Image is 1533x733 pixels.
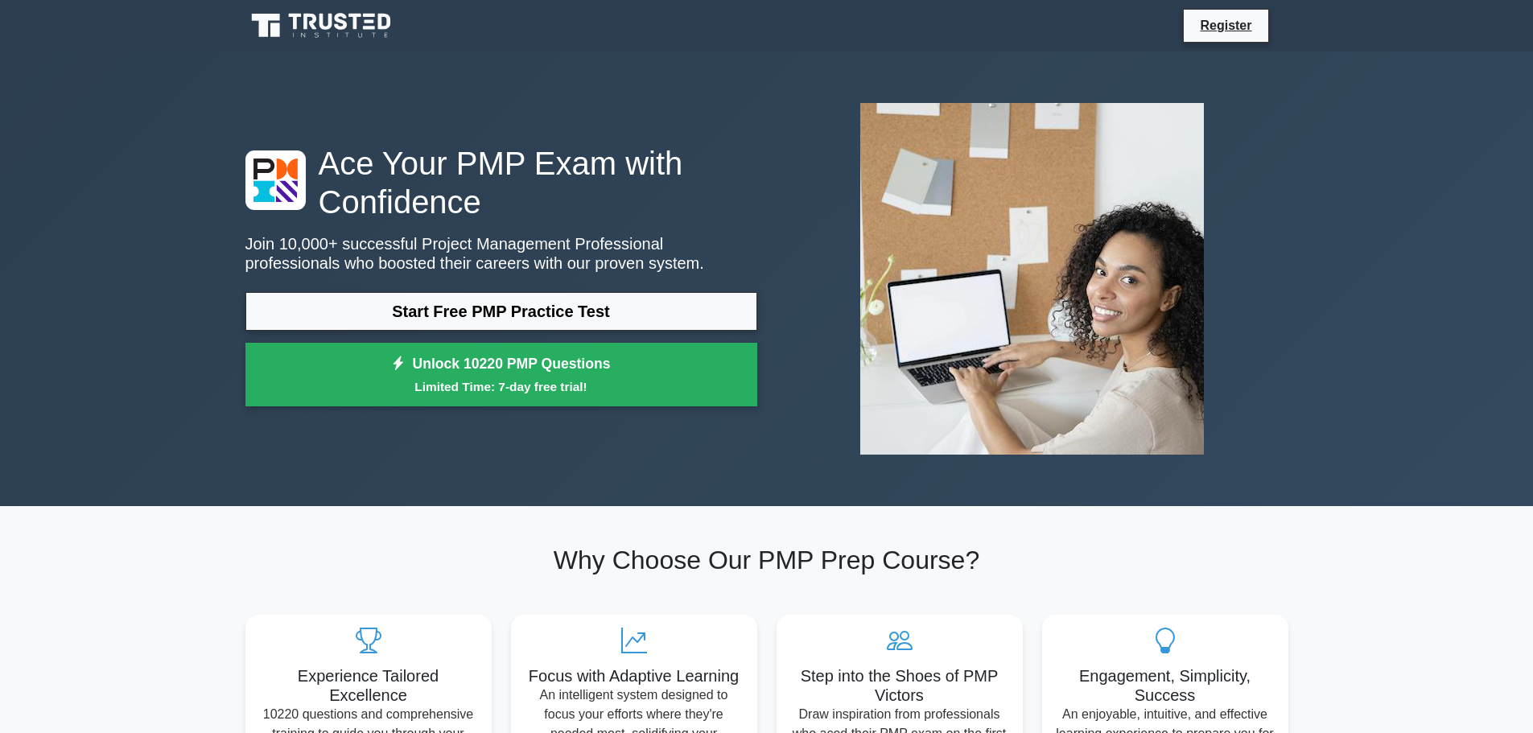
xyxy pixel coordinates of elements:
a: Register [1190,15,1261,35]
p: Join 10,000+ successful Project Management Professional professionals who boosted their careers w... [245,234,757,273]
h5: Experience Tailored Excellence [258,666,479,705]
h5: Focus with Adaptive Learning [524,666,744,686]
h2: Why Choose Our PMP Prep Course? [245,545,1288,575]
a: Unlock 10220 PMP QuestionsLimited Time: 7-day free trial! [245,343,757,407]
h5: Step into the Shoes of PMP Victors [789,666,1010,705]
h5: Engagement, Simplicity, Success [1055,666,1275,705]
a: Start Free PMP Practice Test [245,292,757,331]
h1: Ace Your PMP Exam with Confidence [245,144,757,221]
small: Limited Time: 7-day free trial! [266,377,737,396]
